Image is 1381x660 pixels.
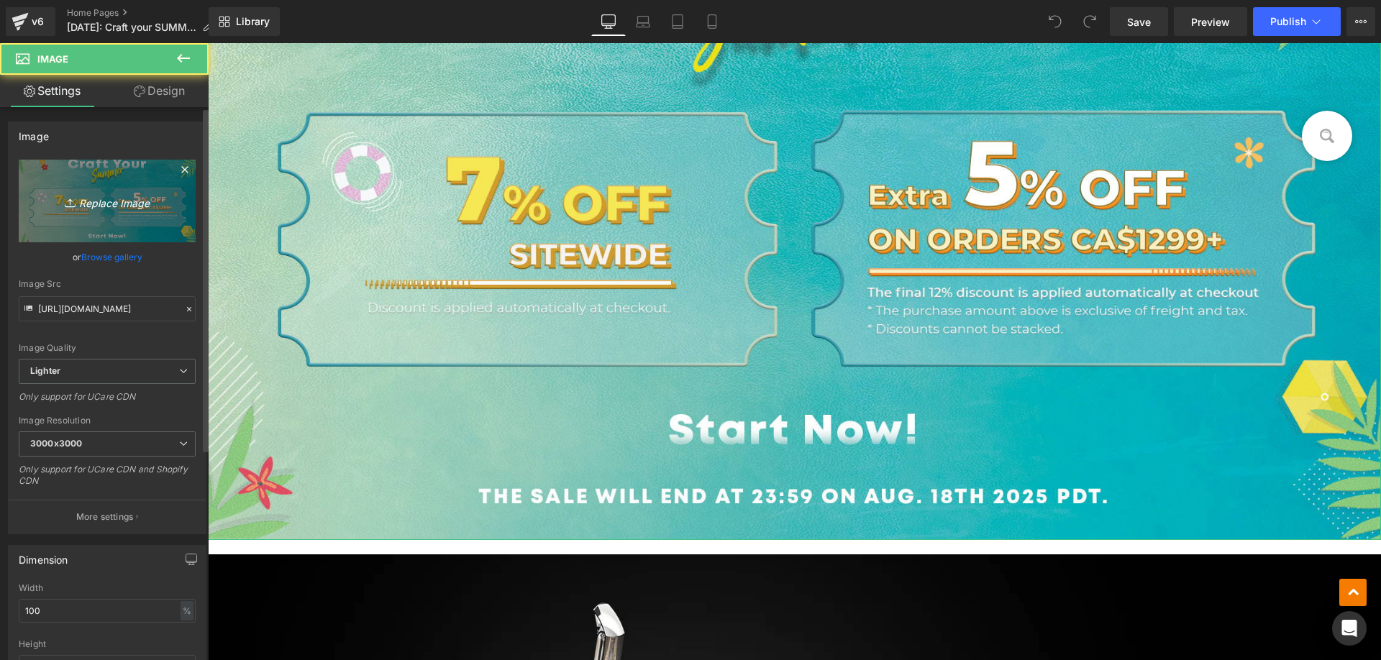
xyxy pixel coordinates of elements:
[19,639,196,649] div: Height
[107,75,211,107] a: Design
[19,296,196,321] input: Link
[19,416,196,426] div: Image Resolution
[19,249,196,265] div: or
[19,343,196,353] div: Image Quality
[1191,14,1230,29] span: Preview
[37,53,68,65] span: Image
[1270,16,1306,27] span: Publish
[50,192,165,210] i: Replace Image
[591,7,626,36] a: Desktop
[236,15,270,28] span: Library
[19,546,68,566] div: Dimension
[67,7,224,19] a: Home Pages
[1332,611,1367,646] div: Open Intercom Messenger
[1041,7,1070,36] button: Undo
[1127,14,1151,29] span: Save
[1174,7,1247,36] a: Preview
[6,7,55,36] a: v6
[660,7,695,36] a: Tablet
[81,244,142,270] a: Browse gallery
[19,391,196,412] div: Only support for UCare CDN
[19,583,196,593] div: Width
[76,510,134,523] p: More settings
[695,7,729,36] a: Mobile
[209,7,280,36] a: New Library
[181,601,193,620] div: %
[1346,7,1375,36] button: More
[19,464,196,496] div: Only support for UCare CDN and Shopify CDN
[19,599,196,623] input: auto
[1253,7,1341,36] button: Publish
[30,438,82,449] b: 3000x3000
[29,12,47,31] div: v6
[9,500,206,533] button: More settings
[67,22,196,33] span: [DATE]: Craft your SUMMER!
[1075,7,1104,36] button: Redo
[30,365,60,376] b: Lighter
[19,122,49,142] div: Image
[19,279,196,289] div: Image Src
[626,7,660,36] a: Laptop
